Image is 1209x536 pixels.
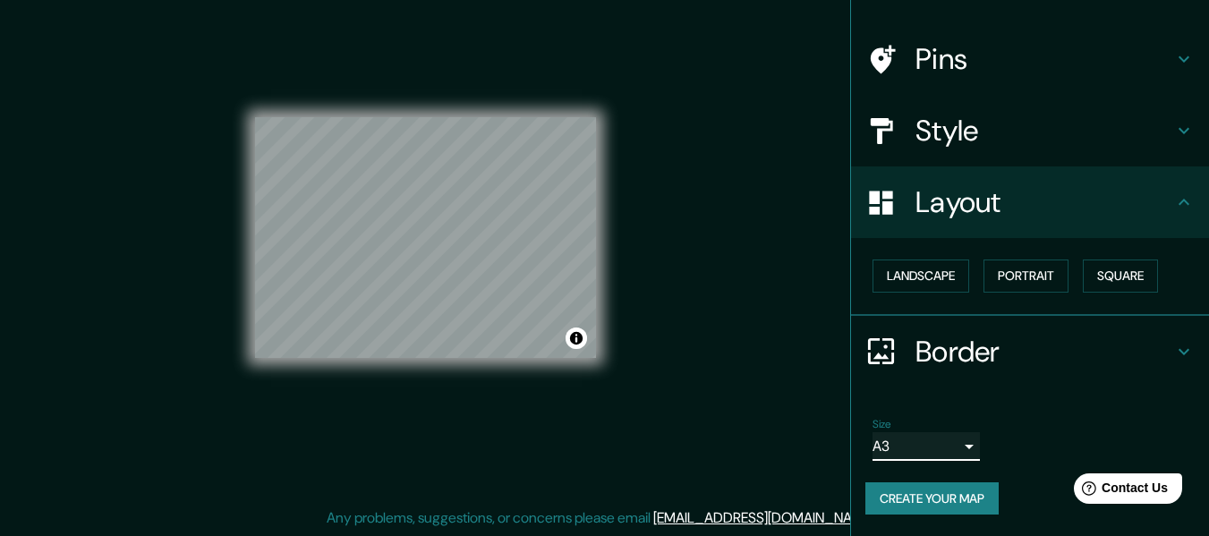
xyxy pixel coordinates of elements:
div: Pins [851,23,1209,95]
a: [EMAIL_ADDRESS][DOMAIN_NAME] [653,508,874,527]
p: Any problems, suggestions, or concerns please email . [327,507,877,529]
button: Toggle attribution [566,328,587,349]
label: Size [873,416,891,431]
canvas: Map [255,117,596,358]
h4: Layout [915,184,1173,220]
button: Landscape [873,259,969,293]
h4: Style [915,113,1173,149]
div: A3 [873,432,980,461]
div: Style [851,95,1209,166]
div: Border [851,316,1209,387]
h4: Border [915,334,1173,370]
button: Square [1083,259,1158,293]
div: Layout [851,166,1209,238]
iframe: Help widget launcher [1050,466,1189,516]
h4: Pins [915,41,1173,77]
button: Portrait [983,259,1069,293]
button: Create your map [865,482,999,515]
